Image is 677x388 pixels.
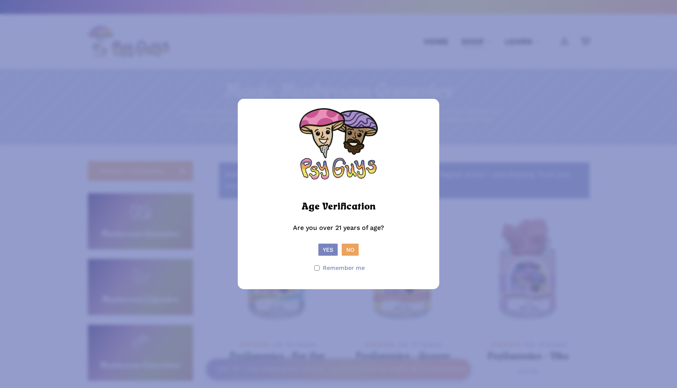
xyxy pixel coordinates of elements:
h2: Age Verification [302,198,376,216]
button: No [342,244,359,256]
p: Are you over 21 years of age? [246,222,431,244]
span: Remember me [323,262,365,274]
img: PsyGuys [298,107,379,188]
input: Remember me [314,265,320,271]
button: Yes [318,244,338,256]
